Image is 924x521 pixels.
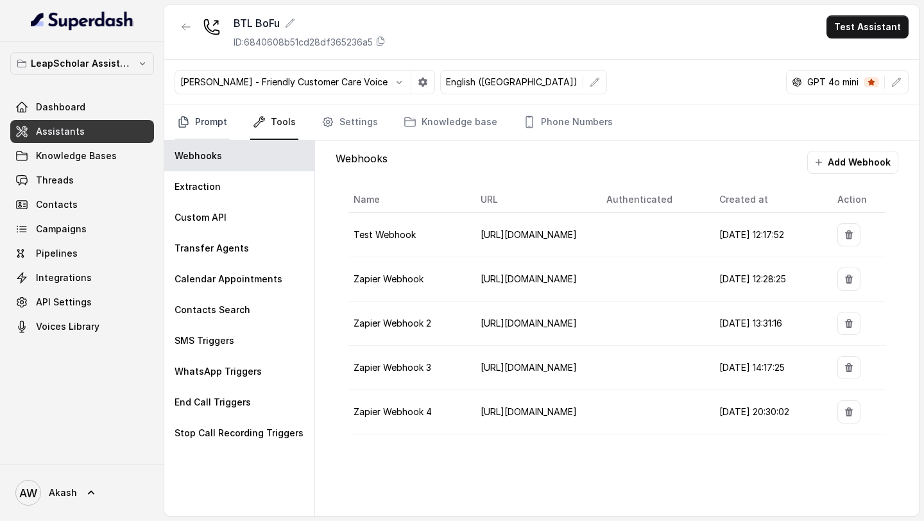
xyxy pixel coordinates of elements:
[36,101,85,114] span: Dashboard
[175,273,282,286] p: Calendar Appointments
[175,180,221,193] p: Extraction
[354,362,431,373] span: Zapier Webhook 3
[807,76,859,89] p: GPT 4o mini
[336,151,388,174] p: Webhooks
[10,144,154,167] a: Knowledge Bases
[520,105,615,140] a: Phone Numbers
[10,169,154,192] a: Threads
[596,187,709,213] th: Authenticated
[709,187,827,213] th: Created at
[481,229,577,240] span: [URL][DOMAIN_NAME]
[401,105,500,140] a: Knowledge base
[826,15,909,38] button: Test Assistant
[180,76,388,89] p: [PERSON_NAME] - Friendly Customer Care Voice
[250,105,298,140] a: Tools
[719,362,785,373] span: [DATE] 14:17:25
[175,211,227,224] p: Custom API
[175,334,234,347] p: SMS Triggers
[792,77,802,87] svg: openai logo
[175,149,222,162] p: Webhooks
[827,187,886,213] th: Action
[10,266,154,289] a: Integrations
[36,296,92,309] span: API Settings
[10,193,154,216] a: Contacts
[36,247,78,260] span: Pipelines
[354,229,416,240] span: Test Webhook
[481,273,577,284] span: [URL][DOMAIN_NAME]
[19,486,37,500] text: AW
[719,229,784,240] span: [DATE] 12:17:52
[446,76,577,89] p: English ([GEOGRAPHIC_DATA])
[481,406,577,417] span: [URL][DOMAIN_NAME]
[31,10,134,31] img: light.svg
[481,318,577,329] span: [URL][DOMAIN_NAME]
[719,318,782,329] span: [DATE] 13:31:16
[319,105,381,140] a: Settings
[36,174,74,187] span: Threads
[49,486,77,499] span: Akash
[31,56,133,71] p: LeapScholar Assistant
[354,318,431,329] span: Zapier Webhook 2
[234,36,373,49] p: ID: 6840608b51cd28df365236a5
[807,151,898,174] button: Add Webhook
[719,406,789,417] span: [DATE] 20:30:02
[348,187,470,213] th: Name
[36,125,85,138] span: Assistants
[175,242,249,255] p: Transfer Agents
[175,105,909,140] nav: Tabs
[10,52,154,75] button: LeapScholar Assistant
[10,218,154,241] a: Campaigns
[175,303,250,316] p: Contacts Search
[36,223,87,235] span: Campaigns
[719,273,786,284] span: [DATE] 12:28:25
[470,187,596,213] th: URL
[175,365,262,378] p: WhatsApp Triggers
[10,242,154,265] a: Pipelines
[175,396,251,409] p: End Call Triggers
[10,96,154,119] a: Dashboard
[36,320,99,333] span: Voices Library
[481,362,577,373] span: [URL][DOMAIN_NAME]
[175,105,230,140] a: Prompt
[36,149,117,162] span: Knowledge Bases
[10,120,154,143] a: Assistants
[175,427,304,440] p: Stop Call Recording Triggers
[234,15,386,31] div: BTL BoFu
[354,406,432,417] span: Zapier Webhook 4
[354,273,424,284] span: Zapier Webhook
[10,475,154,511] a: Akash
[36,198,78,211] span: Contacts
[10,291,154,314] a: API Settings
[36,271,92,284] span: Integrations
[10,315,154,338] a: Voices Library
